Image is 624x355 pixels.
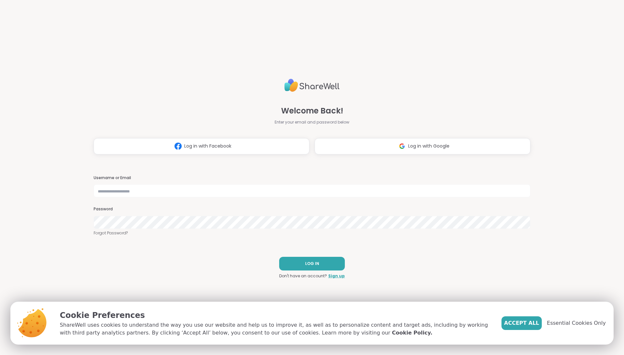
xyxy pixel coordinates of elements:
[60,321,491,337] p: ShareWell uses cookies to understand the way you use our website and help us to improve it, as we...
[279,273,327,279] span: Don't have an account?
[315,138,530,154] button: Log in with Google
[184,143,231,150] span: Log in with Facebook
[279,257,345,270] button: LOG IN
[396,140,408,152] img: ShareWell Logomark
[392,329,432,337] a: Cookie Policy.
[305,261,319,267] span: LOG IN
[94,206,530,212] h3: Password
[281,105,343,117] span: Welcome Back!
[284,76,340,95] img: ShareWell Logo
[408,143,449,150] span: Log in with Google
[94,175,530,181] h3: Username or Email
[94,230,530,236] a: Forgot Password?
[547,319,606,327] span: Essential Cookies Only
[504,319,539,327] span: Accept All
[94,138,309,154] button: Log in with Facebook
[275,119,349,125] span: Enter your email and password below
[172,140,184,152] img: ShareWell Logomark
[501,316,542,330] button: Accept All
[60,309,491,321] p: Cookie Preferences
[328,273,345,279] a: Sign up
